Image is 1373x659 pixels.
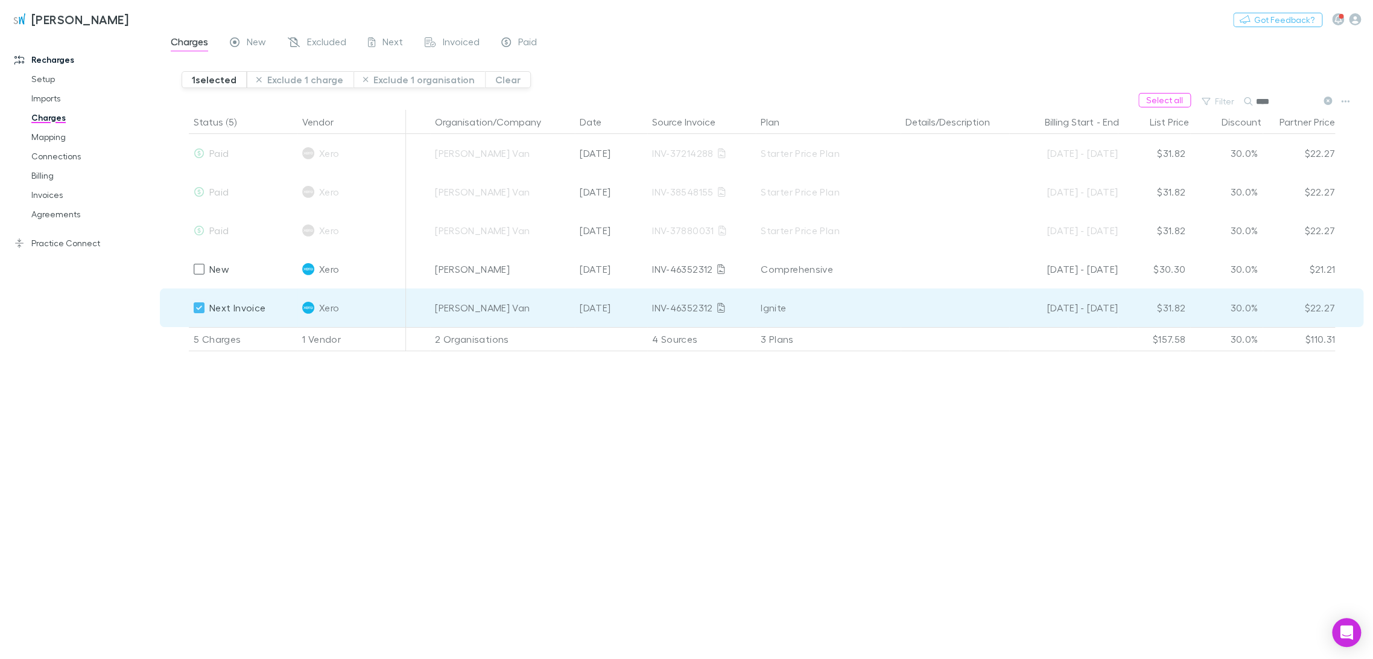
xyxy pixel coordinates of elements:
button: 1selected [182,71,247,88]
div: 2 Organisations [430,327,575,351]
div: [PERSON_NAME] Van [435,211,570,250]
button: Select all [1138,93,1191,107]
a: Recharges [2,50,168,69]
a: Agreements [19,205,168,224]
div: $22.27 [1263,211,1335,250]
div: 3 Plans [756,327,901,351]
div: 5 Charges [189,327,297,351]
span: Invoiced [443,36,480,51]
button: Vendor [302,110,348,134]
button: Partner Price [1279,110,1349,134]
div: 30.0% [1190,288,1263,327]
button: Details/Description [905,110,1004,134]
div: $22.27 [1263,173,1335,211]
div: [PERSON_NAME] Van [435,173,570,211]
button: Exclude 1 organisation [354,71,486,88]
button: End [1103,110,1119,134]
img: Xero's Logo [302,302,314,314]
button: Status (5) [194,110,251,134]
a: Invoices [19,185,168,205]
div: Starter Price Plan [761,211,896,250]
div: [DATE] - [DATE] [1014,288,1118,327]
span: Xero [319,211,339,250]
span: Paid [209,186,229,197]
div: [PERSON_NAME] Van [435,288,570,327]
div: 1 Vendor [297,327,406,351]
span: Xero [319,250,339,288]
div: Starter Price Plan [761,173,896,211]
button: Date [580,110,616,134]
img: Xero's Logo [302,263,314,275]
div: [DATE] - [DATE] [1014,250,1118,288]
a: Imports [19,89,168,108]
div: 30.0% [1190,327,1263,351]
a: Practice Connect [2,234,168,253]
div: $110.31 [1263,327,1335,351]
div: [PERSON_NAME] Van [435,134,570,173]
div: [DATE] [575,250,647,288]
img: Xero's Logo [302,224,314,237]
div: $31.82 [1118,134,1190,173]
span: Charges [171,36,208,51]
div: [DATE] - [DATE] [1014,173,1118,211]
img: Xero's Logo [302,147,314,159]
button: Got Feedback? [1233,13,1322,27]
button: List Price [1150,110,1203,134]
div: INV-37214288 [652,134,751,173]
span: Excluded [307,36,346,51]
div: $22.27 [1263,288,1335,327]
button: Plan [761,110,794,134]
img: Sinclair Wilson's Logo [12,12,27,27]
div: 30.0% [1190,173,1263,211]
div: INV-37880031 [652,211,751,250]
span: New [247,36,266,51]
div: $31.82 [1118,288,1190,327]
span: Next [382,36,403,51]
a: Mapping [19,127,168,147]
button: Discount [1222,110,1276,134]
div: 4 Sources [647,327,756,351]
img: Xero's Logo [302,186,314,198]
div: INV-46352312 [652,250,751,288]
span: Xero [319,134,339,173]
span: Xero [319,173,339,211]
div: [PERSON_NAME] [435,250,570,288]
a: Charges [19,108,168,127]
div: $21.21 [1263,250,1335,288]
a: [PERSON_NAME] [5,5,136,34]
div: 30.0% [1190,211,1263,250]
div: 30.0% [1190,250,1263,288]
button: Organisation/Company [435,110,556,134]
div: [DATE] - [DATE] [1014,211,1118,250]
div: [DATE] [575,134,647,173]
span: Next Invoice [209,302,265,313]
div: Open Intercom Messenger [1332,618,1361,647]
a: Setup [19,69,168,89]
div: - [1014,110,1131,134]
h3: [PERSON_NAME] [31,12,128,27]
span: Paid [209,224,229,236]
span: Paid [209,147,229,159]
button: Clear [485,71,531,88]
span: Xero [319,288,339,327]
button: Billing Start [1045,110,1094,134]
div: $157.58 [1118,327,1190,351]
div: INV-38548155 [652,173,751,211]
div: [DATE] [575,288,647,327]
div: $31.82 [1118,211,1190,250]
div: Starter Price Plan [761,134,896,173]
div: $22.27 [1263,134,1335,173]
a: Billing [19,166,168,185]
span: Paid [518,36,537,51]
div: [DATE] - [DATE] [1014,134,1118,173]
button: Exclude 1 charge [247,71,354,88]
div: $31.82 [1118,173,1190,211]
div: 30.0% [1190,134,1263,173]
a: Connections [19,147,168,166]
button: Filter [1196,94,1241,109]
div: Ignite [761,288,896,327]
span: New [209,263,229,275]
div: INV-46352312 [652,288,751,327]
div: $30.30 [1118,250,1190,288]
div: Comprehensive [761,250,896,288]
